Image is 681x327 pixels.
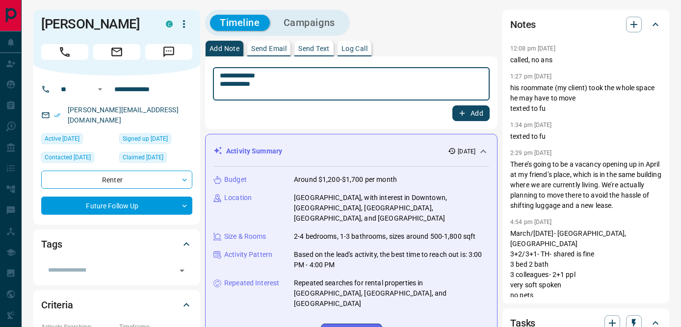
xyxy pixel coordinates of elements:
[41,152,114,166] div: Sun Sep 07 2025
[274,15,345,31] button: Campaigns
[224,278,279,288] p: Repeated Interest
[145,44,192,60] span: Message
[45,134,79,144] span: Active [DATE]
[41,297,73,313] h2: Criteria
[298,45,330,52] p: Send Text
[41,133,114,147] div: Wed Sep 03 2025
[123,152,163,162] span: Claimed [DATE]
[510,131,661,142] p: texted to fu
[210,45,239,52] p: Add Note
[175,264,189,277] button: Open
[123,134,168,144] span: Signed up [DATE]
[119,133,192,147] div: Thu Jan 16 2025
[452,105,490,121] button: Add
[510,13,661,36] div: Notes
[458,147,475,156] p: [DATE]
[294,231,475,242] p: 2-4 bedrooms, 1-3 bathrooms, sizes around 500-1,800 sqft
[224,175,247,185] p: Budget
[41,232,192,256] div: Tags
[226,146,282,156] p: Activity Summary
[510,45,555,52] p: 12:08 pm [DATE]
[166,21,173,27] div: condos.ca
[510,17,536,32] h2: Notes
[93,44,140,60] span: Email
[510,219,552,226] p: 4:54 pm [DATE]
[41,293,192,317] div: Criteria
[224,193,252,203] p: Location
[94,83,106,95] button: Open
[41,44,88,60] span: Call
[213,142,489,160] div: Activity Summary[DATE]
[294,193,489,224] p: [GEOGRAPHIC_DATA], with interest in Downtown, [GEOGRAPHIC_DATA], [GEOGRAPHIC_DATA], [GEOGRAPHIC_D...
[210,15,270,31] button: Timeline
[510,83,661,114] p: his roommate (my client) took the whole space he may have to move texted to fu
[224,231,266,242] p: Size & Rooms
[41,16,151,32] h1: [PERSON_NAME]
[68,106,179,124] a: [PERSON_NAME][EMAIL_ADDRESS][DOMAIN_NAME]
[510,159,661,211] p: There’s going to be a vacancy opening up in April at my friend’s place, which is in the same buil...
[224,250,272,260] p: Activity Pattern
[41,171,192,189] div: Renter
[341,45,367,52] p: Log Call
[54,112,61,119] svg: Email Verified
[45,152,91,162] span: Contacted [DATE]
[510,55,661,65] p: called, no ans
[251,45,287,52] p: Send Email
[294,250,489,270] p: Based on the lead's activity, the best time to reach out is: 3:00 PM - 4:00 PM
[510,122,552,128] p: 1:34 pm [DATE]
[510,73,552,80] p: 1:27 pm [DATE]
[294,278,489,309] p: Repeated searches for rental properties in [GEOGRAPHIC_DATA], [GEOGRAPHIC_DATA], and [GEOGRAPHIC_...
[119,152,192,166] div: Thu Jan 16 2025
[41,236,62,252] h2: Tags
[510,150,552,156] p: 2:29 pm [DATE]
[294,175,397,185] p: Around $1,200-$1,700 per month
[41,197,192,215] div: Future Follow Up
